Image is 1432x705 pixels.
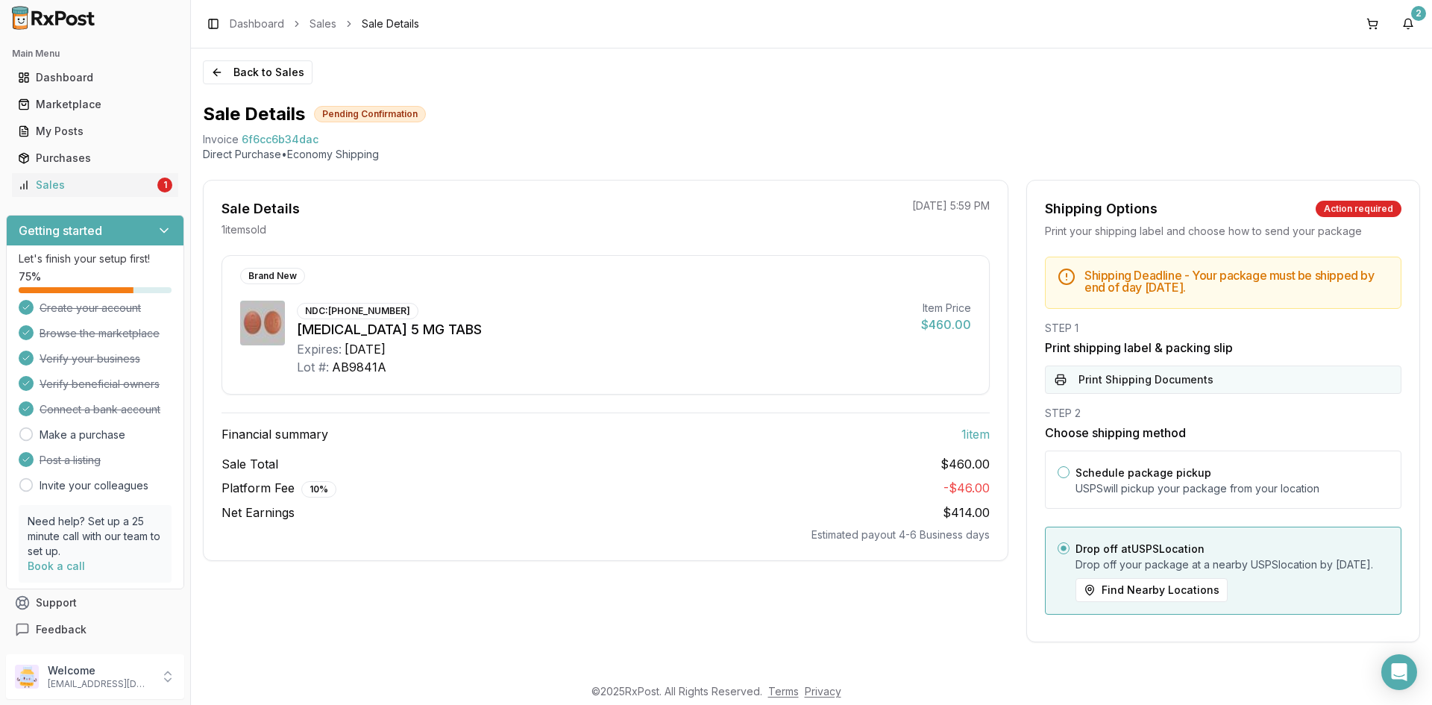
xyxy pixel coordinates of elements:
button: Support [6,589,184,616]
div: Sales [18,178,154,192]
span: 1 item [961,425,990,443]
span: Financial summary [222,425,328,443]
div: Item Price [921,301,971,316]
button: My Posts [6,119,184,143]
span: Verify your business [40,351,140,366]
p: 1 item sold [222,222,266,237]
p: Need help? Set up a 25 minute call with our team to set up. [28,514,163,559]
div: STEP 1 [1045,321,1401,336]
div: Shipping Options [1045,198,1158,219]
div: My Posts [18,124,172,139]
span: $414.00 [943,505,990,520]
a: Terms [768,685,799,698]
div: Pending Confirmation [314,106,426,122]
div: Print your shipping label and choose how to send your package [1045,224,1401,239]
div: [DATE] [345,340,386,358]
a: Sales1 [12,172,178,198]
div: STEP 2 [1045,406,1401,421]
span: Sale Details [362,16,419,31]
div: Action required [1316,201,1401,217]
p: [EMAIL_ADDRESS][DOMAIN_NAME] [48,678,151,690]
img: Tradjenta 5 MG TABS [240,301,285,345]
div: Marketplace [18,97,172,112]
h2: Main Menu [12,48,178,60]
a: Make a purchase [40,427,125,442]
h3: Getting started [19,222,102,239]
div: [MEDICAL_DATA] 5 MG TABS [297,319,909,340]
span: - $46.00 [943,480,990,495]
img: RxPost Logo [6,6,101,30]
p: Direct Purchase • Economy Shipping [203,147,1420,162]
div: Brand New [240,268,305,284]
a: Purchases [12,145,178,172]
p: USPS will pickup your package from your location [1075,481,1389,496]
div: Lot #: [297,358,329,376]
span: Platform Fee [222,479,336,498]
div: Purchases [18,151,172,166]
a: Invite your colleagues [40,478,148,493]
span: 75 % [19,269,41,284]
a: Marketplace [12,91,178,118]
div: Estimated payout 4-6 Business days [222,527,990,542]
span: Create your account [40,301,141,316]
h5: Shipping Deadline - Your package must be shipped by end of day [DATE] . [1084,269,1389,293]
a: Book a call [28,560,85,572]
div: Sale Details [222,198,300,219]
div: 2 [1411,6,1426,21]
span: $460.00 [940,455,990,473]
div: NDC: [PHONE_NUMBER] [297,303,418,319]
button: Dashboard [6,66,184,90]
a: My Posts [12,118,178,145]
img: User avatar [15,665,39,689]
nav: breadcrumb [230,16,419,31]
p: Drop off your package at a nearby USPS location by [DATE] . [1075,557,1389,572]
span: Feedback [36,622,87,637]
div: Dashboard [18,70,172,85]
div: Expires: [297,340,342,358]
h1: Sale Details [203,102,305,126]
span: Browse the marketplace [40,326,160,341]
label: Drop off at USPS Location [1075,542,1205,555]
button: Sales1 [6,173,184,197]
span: Connect a bank account [40,402,160,417]
label: Schedule package pickup [1075,466,1211,479]
div: Open Intercom Messenger [1381,654,1417,690]
span: Verify beneficial owners [40,377,160,392]
button: Feedback [6,616,184,643]
h3: Print shipping label & packing slip [1045,339,1401,357]
a: Privacy [805,685,841,698]
span: Post a listing [40,453,101,468]
div: 1 [157,178,172,192]
p: [DATE] 5:59 PM [912,198,990,213]
span: Net Earnings [222,504,295,521]
a: Sales [310,16,336,31]
div: AB9841A [332,358,386,376]
button: Find Nearby Locations [1075,578,1228,602]
span: 6f6cc6b34dac [242,132,318,147]
button: Marketplace [6,93,184,116]
p: Welcome [48,663,151,678]
p: Let's finish your setup first! [19,251,172,266]
span: Sale Total [222,455,278,473]
a: Dashboard [230,16,284,31]
button: 2 [1396,12,1420,36]
button: Purchases [6,146,184,170]
div: $460.00 [921,316,971,333]
h3: Choose shipping method [1045,424,1401,442]
button: Print Shipping Documents [1045,366,1401,394]
a: Dashboard [12,64,178,91]
div: Invoice [203,132,239,147]
button: Back to Sales [203,60,313,84]
div: 10 % [301,481,336,498]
